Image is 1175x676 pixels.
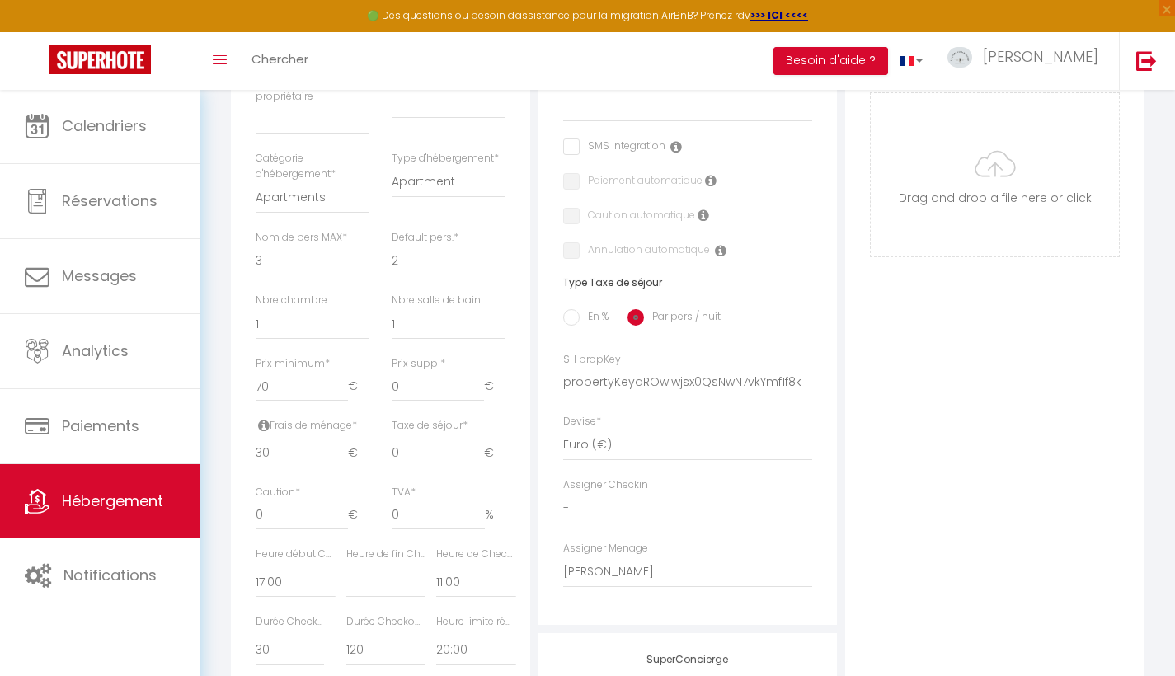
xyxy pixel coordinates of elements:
[392,293,481,308] label: Nbre salle de bain
[62,491,163,511] span: Hébergement
[348,500,369,530] span: €
[392,418,468,434] label: Taxe de séjour
[256,547,335,562] label: Heure début Checkin
[62,115,147,136] span: Calendriers
[256,356,330,372] label: Prix minimum
[750,8,808,22] a: >>> ICI <<<<
[392,230,458,246] label: Default pers.
[392,151,499,167] label: Type d'hébergement
[436,547,515,562] label: Heure de Checkout
[580,309,609,327] label: En %
[256,293,327,308] label: Nbre chambre
[563,477,648,493] label: Assigner Checkin
[256,151,369,182] label: Catégorie d'hébergement
[563,414,601,430] label: Devise
[346,547,425,562] label: Heure de fin Checkin
[947,47,972,68] img: ...
[256,485,300,500] label: Caution
[239,32,321,90] a: Chercher
[392,485,416,500] label: TVA
[484,439,505,468] span: €
[485,500,505,530] span: %
[563,541,648,556] label: Assigner Menage
[251,50,308,68] span: Chercher
[484,372,505,401] span: €
[436,614,515,630] label: Heure limite réservation
[644,309,721,327] label: Par pers / nuit
[346,614,425,630] label: Durée Checkout (min)
[580,208,695,226] label: Caution automatique
[348,439,369,468] span: €
[983,46,1098,67] span: [PERSON_NAME]
[62,340,129,361] span: Analytics
[563,277,813,289] h6: Type Taxe de séjour
[256,230,347,246] label: Nom de pers MAX
[348,372,369,401] span: €
[49,45,151,74] img: Super Booking
[580,173,703,191] label: Paiement automatique
[935,32,1119,90] a: ... [PERSON_NAME]
[62,265,137,286] span: Messages
[63,565,157,585] span: Notifications
[563,352,621,368] label: SH propKey
[392,356,445,372] label: Prix suppl
[773,47,888,75] button: Besoin d'aide ?
[62,190,157,211] span: Réservations
[62,415,139,436] span: Paiements
[258,419,270,432] i: Frais de ménage
[256,614,324,630] label: Durée Checkin (min)
[563,654,813,665] h4: SuperConcierge
[256,418,357,434] label: Frais de ménage
[1136,50,1157,71] img: logout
